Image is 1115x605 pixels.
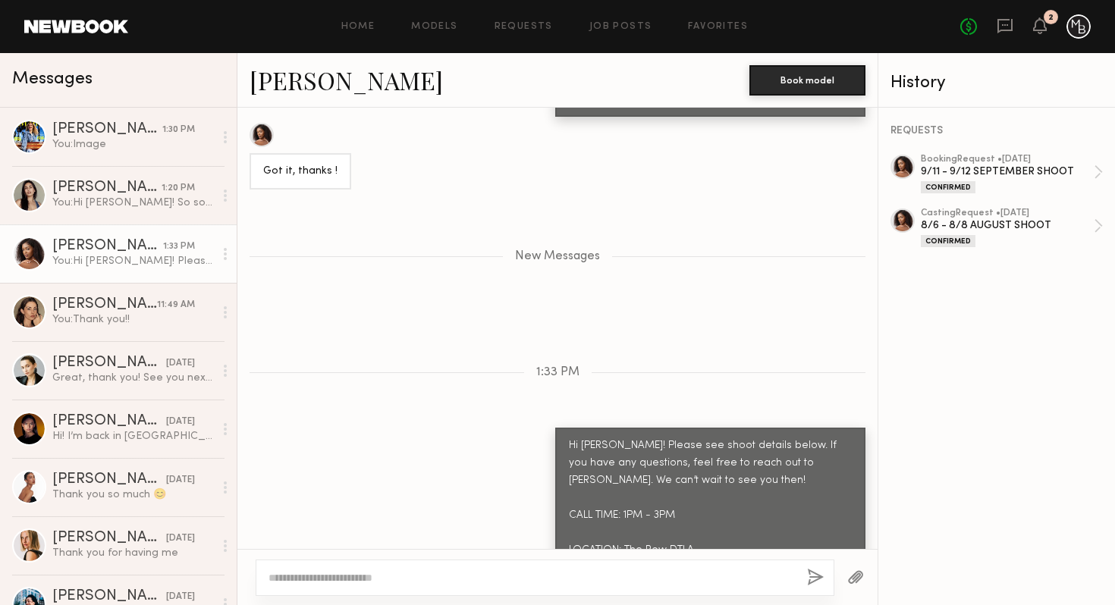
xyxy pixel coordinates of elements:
div: [PERSON_NAME] [52,472,166,487]
div: [PERSON_NAME] [52,239,163,254]
div: 2 [1048,14,1054,22]
div: 9/11 - 9/12 SEPTEMBER SHOOT [921,165,1094,179]
span: New Messages [515,250,600,263]
a: [PERSON_NAME] [250,64,443,96]
div: History [890,74,1103,92]
div: [DATE] [166,473,195,487]
div: 11:49 AM [157,298,195,312]
div: [PERSON_NAME] [52,122,162,137]
div: You: Hi [PERSON_NAME]! Please see shoot details below. If you have any questions, feel free to re... [52,254,214,268]
div: Got it, thanks ! [263,163,338,180]
a: Requests [495,22,553,32]
div: 1:30 PM [162,123,195,137]
div: Hi! I’m back in [GEOGRAPHIC_DATA] and open to work and new projects! Feel free to reach out if yo... [52,429,214,444]
div: [PERSON_NAME] [52,297,157,312]
div: [DATE] [166,590,195,604]
a: Home [341,22,375,32]
div: [PERSON_NAME] [52,180,162,196]
div: 8/6 - 8/8 AUGUST SHOOT [921,218,1094,233]
a: Job Posts [589,22,652,32]
div: [PERSON_NAME] [52,589,166,604]
a: Favorites [688,22,748,32]
div: Great, thank you! See you next week :) [52,371,214,385]
a: Models [411,22,457,32]
a: castingRequest •[DATE]8/6 - 8/8 AUGUST SHOOTConfirmed [921,208,1103,247]
div: You: Hi [PERSON_NAME]! So sorry for the delay, we unfortunately had to cancel this shoot due to s... [52,196,214,210]
a: Book model [749,73,865,86]
div: You: Thank you!! [52,312,214,327]
span: Messages [12,71,93,88]
div: Thank you so much 😊 [52,487,214,502]
div: Confirmed [921,235,975,247]
div: 1:33 PM [163,240,195,254]
a: bookingRequest •[DATE]9/11 - 9/12 SEPTEMBER SHOOTConfirmed [921,155,1103,193]
span: 1:33 PM [536,366,579,379]
div: [PERSON_NAME] [52,356,166,371]
button: Book model [749,65,865,96]
div: Thank you for having me [52,546,214,560]
div: You: Image [52,137,214,152]
div: [PERSON_NAME] [52,414,166,429]
div: REQUESTS [890,126,1103,136]
div: Confirmed [921,181,975,193]
div: 1:20 PM [162,181,195,196]
div: [PERSON_NAME] [52,531,166,546]
div: [DATE] [166,415,195,429]
div: booking Request • [DATE] [921,155,1094,165]
div: casting Request • [DATE] [921,208,1094,218]
div: [DATE] [166,356,195,371]
div: [DATE] [166,531,195,546]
